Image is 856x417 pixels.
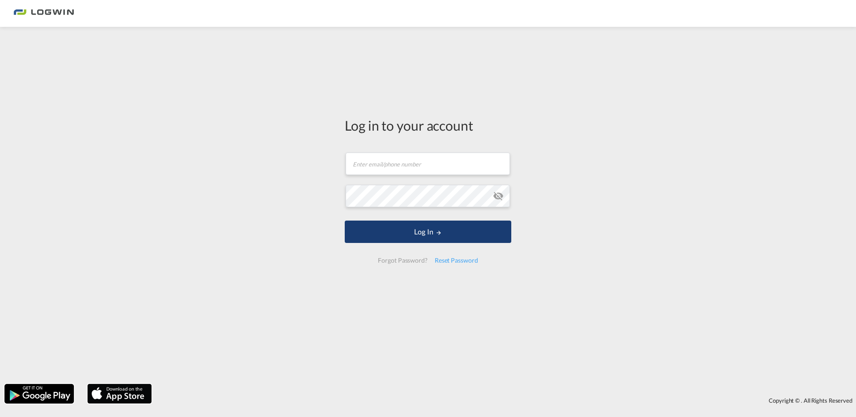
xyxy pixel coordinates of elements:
md-icon: icon-eye-off [493,191,504,201]
div: Copyright © . All Rights Reserved [156,393,856,408]
input: Enter email/phone number [346,153,510,175]
div: Forgot Password? [374,252,431,268]
div: Log in to your account [345,116,511,135]
img: 2761ae10d95411efa20a1f5e0282d2d7.png [13,4,74,24]
div: Reset Password [431,252,482,268]
img: google.png [4,383,75,404]
button: LOGIN [345,221,511,243]
img: apple.png [86,383,153,404]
